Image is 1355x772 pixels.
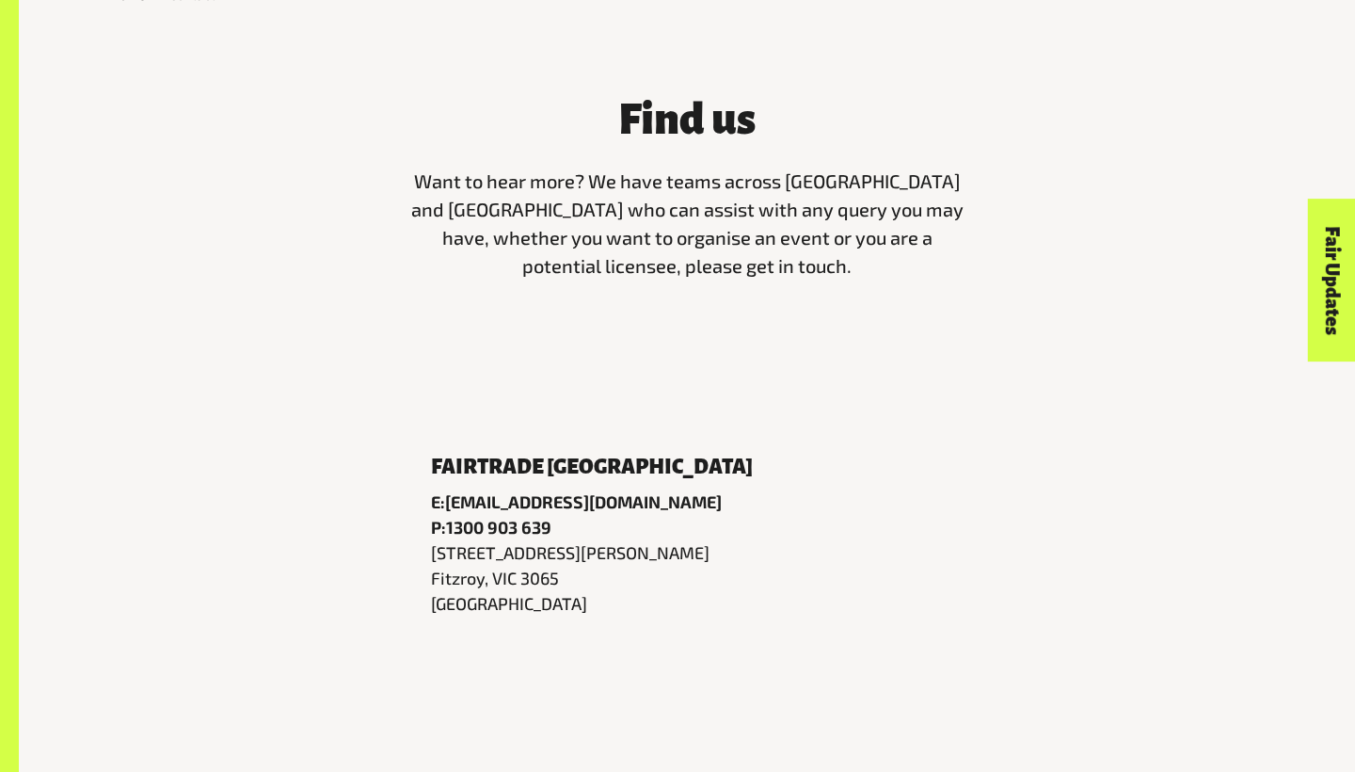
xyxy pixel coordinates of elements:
[431,515,943,540] p: P:
[445,491,722,512] a: [EMAIL_ADDRESS][DOMAIN_NAME]
[446,517,551,538] a: 1300 903 639
[405,96,969,143] h3: Find us
[431,490,943,515] p: E:
[431,456,943,478] h6: Fairtrade [GEOGRAPHIC_DATA]
[411,169,964,277] span: Want to hear more? We have teams across [GEOGRAPHIC_DATA] and [GEOGRAPHIC_DATA] who can assist wi...
[431,540,943,617] p: [STREET_ADDRESS][PERSON_NAME] Fitzroy, VIC 3065 [GEOGRAPHIC_DATA]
